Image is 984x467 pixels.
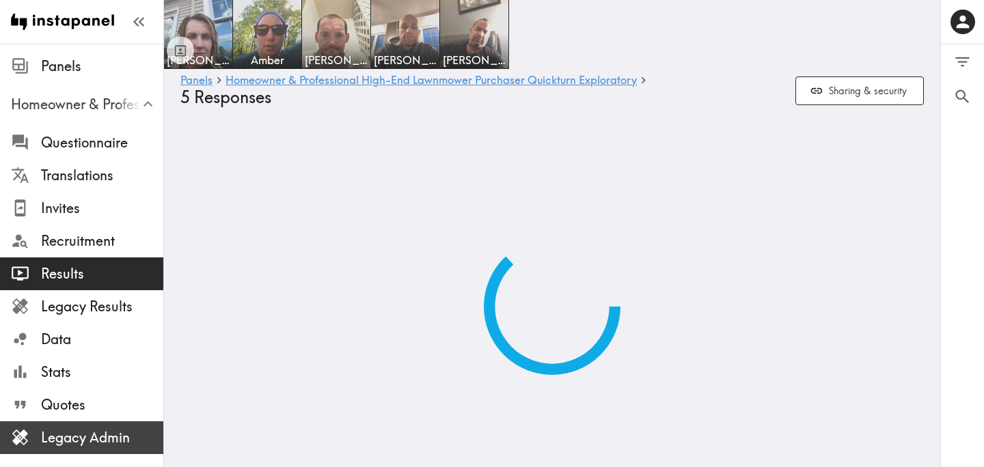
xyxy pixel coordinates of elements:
span: [PERSON_NAME] [374,53,437,68]
span: Translations [41,166,163,185]
span: Questionnaire [41,133,163,152]
button: Sharing & security [795,76,924,106]
span: Filter Responses [953,53,972,71]
span: Amber [236,53,299,68]
span: Invites [41,199,163,218]
span: [PERSON_NAME] [305,53,368,68]
span: [PERSON_NAME] [167,53,230,68]
button: Filter Responses [941,44,984,79]
button: Search [941,79,984,114]
span: Homeowner & Professional High-End Lawnmower Purchaser Quickturn Exploratory [11,95,163,114]
span: Panels [41,57,163,76]
span: Data [41,330,163,349]
span: Stats [41,363,163,382]
button: Toggle between responses and questions [167,37,194,64]
span: [PERSON_NAME] [443,53,506,68]
span: Results [41,264,163,283]
span: Search [953,87,972,106]
span: Quotes [41,395,163,414]
a: Homeowner & Professional High-End Lawnmower Purchaser Quickturn Exploratory [225,74,637,87]
span: 5 Responses [180,87,271,107]
span: Legacy Results [41,297,163,316]
span: Legacy Admin [41,428,163,447]
span: Recruitment [41,231,163,251]
a: Panels [180,74,213,87]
